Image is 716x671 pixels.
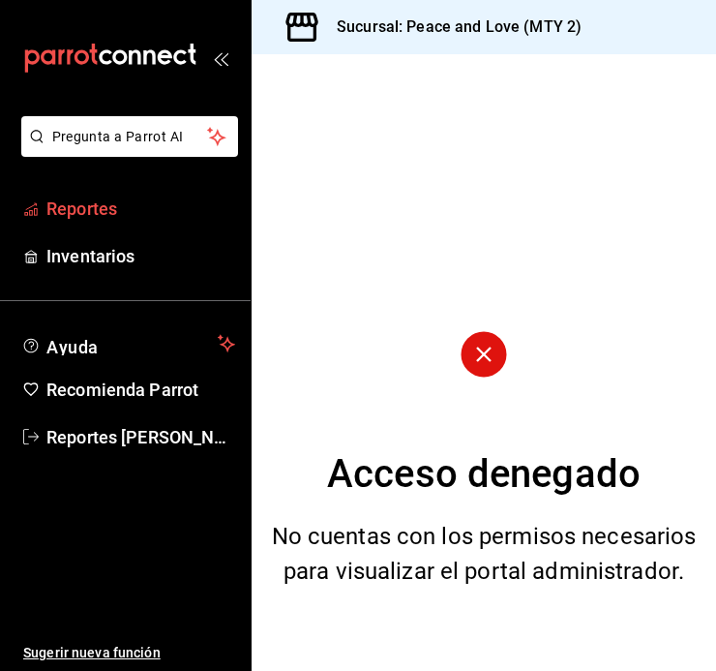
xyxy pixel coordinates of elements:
span: Ayuda [46,332,210,355]
span: Recomienda Parrot [46,377,235,403]
span: Sugerir nueva función [23,643,235,663]
button: open_drawer_menu [213,50,228,66]
button: Pregunta a Parrot AI [21,116,238,157]
div: Acceso denegado [327,445,641,503]
span: Inventarios [46,243,235,269]
div: No cuentas con los permisos necesarios para visualizar el portal administrador. [252,519,716,589]
span: Pregunta a Parrot AI [52,127,208,147]
span: Reportes [46,196,235,222]
h3: Sucursal: Peace and Love (MTY 2) [321,15,582,39]
span: Reportes [PERSON_NAME] [46,424,235,450]
a: Pregunta a Parrot AI [14,140,238,161]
